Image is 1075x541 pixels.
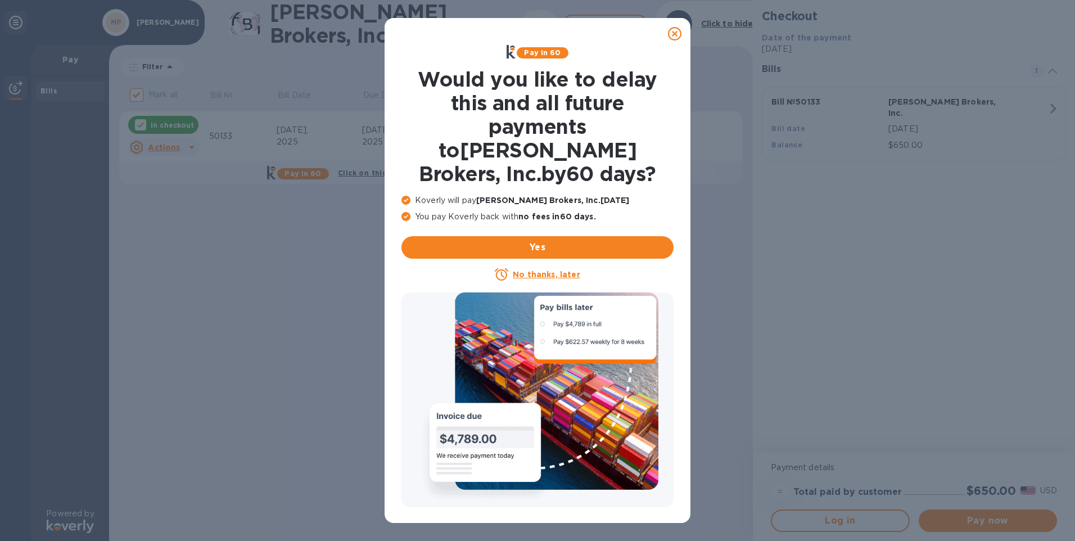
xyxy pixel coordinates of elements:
b: [PERSON_NAME] Brokers, Inc. [DATE] [476,196,629,205]
p: You pay Koverly back with [401,211,674,223]
h1: Would you like to delay this and all future payments to [PERSON_NAME] Brokers, Inc. by 60 days ? [401,67,674,186]
b: Pay in 60 [524,48,561,57]
p: Koverly will pay [401,195,674,206]
button: Yes [401,236,674,259]
span: Yes [410,241,665,254]
u: No thanks, later [513,270,580,279]
b: no fees in 60 days . [518,212,595,221]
